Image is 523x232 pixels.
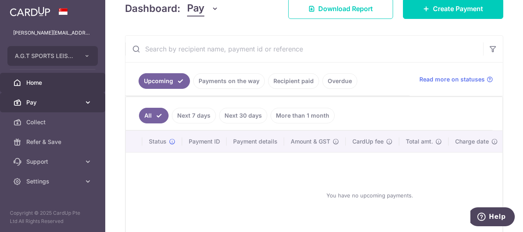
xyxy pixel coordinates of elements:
span: Pay [187,1,204,16]
span: Charge date [455,137,489,146]
span: Home [26,79,81,87]
img: CardUp [10,7,50,16]
span: Create Payment [433,4,483,14]
span: Status [149,137,167,146]
a: All [139,108,169,123]
span: Download Report [318,4,373,14]
a: Read more on statuses [419,75,493,84]
a: Next 7 days [172,108,216,123]
th: Payment ID [182,131,227,152]
span: Amount & GST [291,137,330,146]
a: Next 30 days [219,108,267,123]
span: Total amt. [406,137,433,146]
span: Read more on statuses [419,75,485,84]
a: Upcoming [139,73,190,89]
p: [PERSON_NAME][EMAIL_ADDRESS][DOMAIN_NAME] [13,29,92,37]
span: Collect [26,118,81,126]
span: Settings [26,177,81,186]
button: Pay [187,1,219,16]
span: Support [26,158,81,166]
a: Recipient paid [268,73,319,89]
span: Pay [26,98,81,107]
input: Search by recipient name, payment id or reference [125,36,483,62]
h4: Dashboard: [125,1,181,16]
th: Payment details [227,131,284,152]
a: Overdue [322,73,357,89]
button: A.G.T SPORTS LEISURE PTE. LTD. [7,46,98,66]
span: A.G.T SPORTS LEISURE PTE. LTD. [15,52,76,60]
span: CardUp fee [352,137,384,146]
span: Refer & Save [26,138,81,146]
iframe: Opens a widget where you can find more information [470,207,515,228]
a: Payments on the way [193,73,265,89]
a: More than 1 month [271,108,335,123]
